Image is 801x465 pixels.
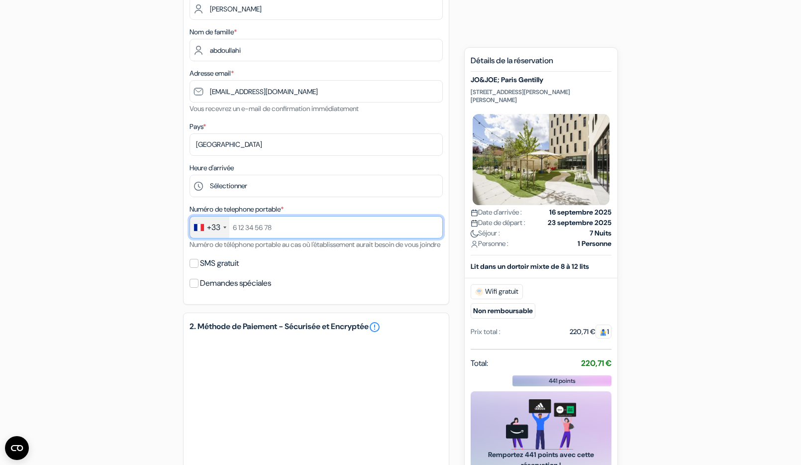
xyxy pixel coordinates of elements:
[190,39,443,61] input: Entrer le nom de famille
[471,209,478,217] img: calendar.svg
[471,238,508,249] span: Personne :
[549,376,576,385] span: 441 points
[190,27,237,37] label: Nom de famille
[190,80,443,103] input: Entrer adresse e-mail
[590,228,611,238] strong: 7 Nuits
[570,327,611,337] div: 220,71 €
[190,121,206,132] label: Pays
[190,68,234,79] label: Adresse email
[581,358,611,368] strong: 220,71 €
[596,325,611,339] span: 1
[471,240,478,248] img: user_icon.svg
[600,329,607,336] img: guest.svg
[190,240,440,249] small: Numéro de téléphone portable au cas où l'établissement aurait besoin de vous joindre
[471,284,523,299] span: Wifi gratuit
[506,399,576,450] img: gift_card_hero_new.png
[190,163,234,173] label: Heure d'arrivée
[549,207,611,218] strong: 16 septembre 2025
[471,303,535,319] small: Non remboursable
[200,347,433,461] iframe: Cadre de saisie sécurisé pour le paiement
[548,218,611,228] strong: 23 septembre 2025
[471,56,611,72] h5: Détails de la réservation
[475,288,483,296] img: free_wifi.svg
[471,207,522,218] span: Date d'arrivée :
[471,88,611,104] p: [STREET_ADDRESS][PERSON_NAME][PERSON_NAME]
[471,262,589,271] b: Lit dans un dortoir mixte de 8 à 12 lits
[207,222,220,233] div: +33
[190,216,443,238] input: 6 12 34 56 78
[471,76,611,84] h5: JO&JOE; Paris Gentilly
[190,204,284,215] label: Numéro de telephone portable
[190,217,229,238] div: France: +33
[200,276,271,290] label: Demandes spéciales
[578,238,611,249] strong: 1 Personne
[471,218,525,228] span: Date de départ :
[471,228,500,238] span: Séjour :
[471,220,478,227] img: calendar.svg
[190,104,359,113] small: Vous recevrez un e-mail de confirmation immédiatement
[200,256,239,270] label: SMS gratuit
[471,327,501,337] div: Prix total :
[369,321,381,333] a: error_outline
[5,436,29,460] button: Ouvrir le widget CMP
[190,321,443,333] h5: 2. Méthode de Paiement - Sécurisée et Encryptée
[471,230,478,237] img: moon.svg
[471,357,488,369] span: Total:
